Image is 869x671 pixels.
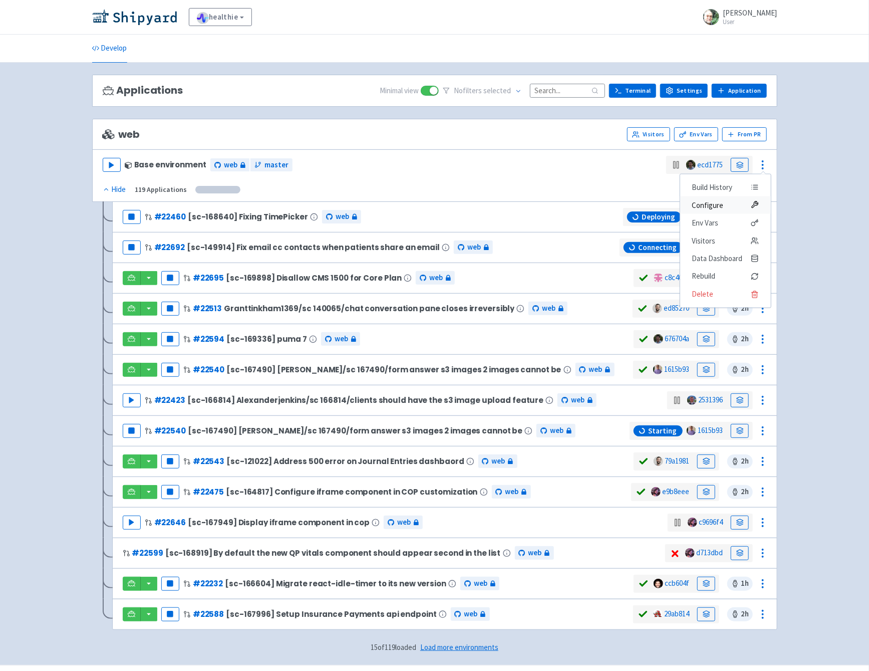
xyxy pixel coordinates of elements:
a: ecd1775 [697,160,723,169]
span: web [492,456,505,467]
span: [sc-167996] Setup Insurance Payments api endpoint [226,610,437,618]
div: Base environment [125,160,206,169]
span: Deploying [642,212,675,222]
span: Build History [692,180,733,194]
span: Starting [648,426,677,436]
a: Develop [92,35,127,63]
span: web [467,242,481,253]
span: [sc-121022] Address 500 error on Journal Entries dashbaord [226,457,464,466]
a: web [322,210,361,223]
a: #22232 [193,578,223,589]
span: web [589,364,603,375]
button: Pause [161,607,179,621]
button: Pause [123,210,141,224]
button: Pause [161,577,179,591]
a: #22695 [193,273,224,283]
a: web [557,393,597,407]
span: [sc-166814] Alexanderjenkins/sc 166814/clients should have the s3 image upload feature [187,396,543,404]
span: Visitors [692,234,716,248]
a: #22423 [154,395,185,405]
a: Visitors [627,127,670,141]
span: [sc-149914] Fix email cc contacts when patients share an email [187,243,440,252]
button: Pause [161,363,179,377]
a: Env Vars [674,127,718,141]
button: Pause [161,302,179,316]
a: Settings [660,84,708,98]
a: healthie [189,8,252,26]
span: 2 h [727,607,753,621]
a: #22543 [193,456,224,467]
a: 1615b93 [664,364,689,374]
a: Build History [680,178,771,196]
a: #22460 [154,211,186,222]
a: #22588 [193,609,224,619]
span: web [335,333,348,345]
a: web [416,271,455,285]
a: d713dbd [696,548,723,557]
button: From PR [722,127,767,141]
a: web [515,546,554,560]
span: 2 h [727,363,753,377]
span: selected [483,86,511,95]
span: web [429,272,443,284]
span: [sc-167490] [PERSON_NAME]/sc 167490/form answer s3 images 2 images cannot be [188,426,522,435]
a: 2531396 [698,395,723,404]
a: ccb604f [665,578,689,588]
span: web [571,394,585,406]
input: Search... [530,84,605,97]
a: #22540 [154,425,186,436]
a: 29ab814 [664,609,689,618]
button: Pause [123,424,141,438]
span: web [336,211,349,222]
span: [sc-166604] Migrate react-idle-timer to its new version [225,579,446,588]
span: web [505,486,519,498]
a: Data Dashboard [680,250,771,268]
button: Play [123,393,141,407]
span: Granttinkham1369/sc 140065/chat conversation pane closes irreversibly [224,304,514,313]
a: #22475 [193,487,224,497]
span: [sc-164817] Configure iframe component in COP customization [226,488,477,496]
span: web [528,547,542,559]
span: [sc-169898] Disallow CMS 1500 for Core Plan [226,274,402,282]
small: User [723,19,777,25]
a: web [528,302,567,315]
a: #22692 [154,242,185,253]
span: No filter s [454,85,511,97]
span: master [264,159,288,171]
a: 676704a [665,334,689,343]
a: Application [712,84,766,98]
span: web [397,517,411,528]
a: #22540 [193,364,224,375]
span: Data Dashboard [692,252,743,266]
span: Configure [692,198,724,212]
button: Pause [161,455,179,469]
a: web [492,485,531,499]
span: Connecting [638,243,677,253]
a: ed85270 [664,303,689,313]
a: Visitors [680,232,771,250]
span: web [474,578,487,589]
span: Minimal view [380,85,419,97]
img: Shipyard logo [92,9,177,25]
a: web [451,607,490,621]
a: 79a1981 [665,456,689,466]
a: [PERSON_NAME] User [697,9,777,25]
a: master [250,158,293,172]
a: Configure [680,196,771,214]
span: web [103,129,140,140]
a: web [321,332,360,346]
div: 119 Applications [135,184,187,195]
button: Hide [103,184,127,195]
span: web [542,303,555,314]
button: Pause [161,271,179,285]
button: Play [103,158,121,172]
button: Play [123,516,141,530]
span: [sc-168919] By default the new QP vitals component should appear second in the list [165,549,501,557]
button: Load more environments [420,642,498,653]
span: web [224,159,237,171]
a: web [460,577,499,590]
div: Hide [103,184,126,195]
a: #22594 [193,334,224,344]
div: 15 of 119 loaded [92,642,777,653]
a: web [454,241,493,254]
